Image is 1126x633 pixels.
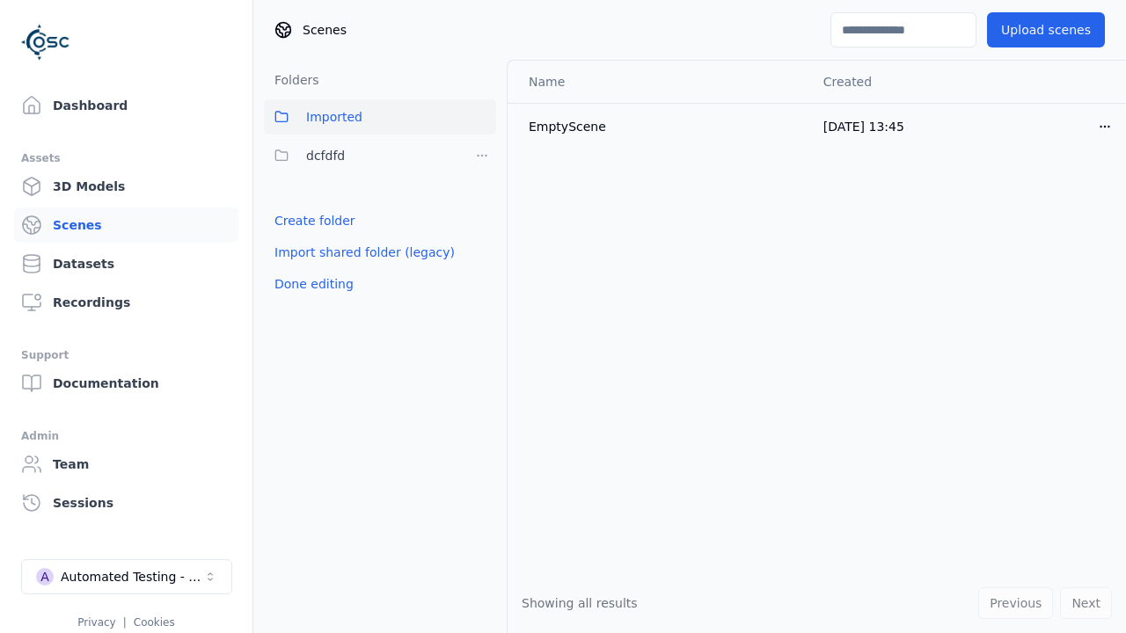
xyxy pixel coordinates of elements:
[14,246,238,281] a: Datasets
[809,61,1084,103] th: Created
[264,268,364,300] button: Done editing
[14,207,238,243] a: Scenes
[21,18,70,67] img: Logo
[987,12,1105,47] button: Upload scenes
[529,118,795,135] div: EmptyScene
[61,568,203,586] div: Automated Testing - Playwright
[522,596,638,610] span: Showing all results
[264,99,496,135] button: Imported
[306,145,345,166] span: dcfdfd
[14,169,238,204] a: 3D Models
[14,366,238,401] a: Documentation
[264,236,465,268] button: Import shared folder (legacy)
[264,205,366,236] button: Create folder
[274,212,355,229] a: Create folder
[77,616,115,629] a: Privacy
[508,61,809,103] th: Name
[14,485,238,520] a: Sessions
[303,21,347,39] span: Scenes
[14,88,238,123] a: Dashboard
[134,616,175,629] a: Cookies
[21,345,231,366] div: Support
[21,148,231,169] div: Assets
[14,447,238,482] a: Team
[306,106,362,127] span: Imported
[14,285,238,320] a: Recordings
[264,71,319,89] h3: Folders
[823,120,904,134] span: [DATE] 13:45
[123,616,127,629] span: |
[21,559,232,594] button: Select a workspace
[36,568,54,586] div: A
[264,138,457,173] button: dcfdfd
[274,244,455,261] a: Import shared folder (legacy)
[21,426,231,447] div: Admin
